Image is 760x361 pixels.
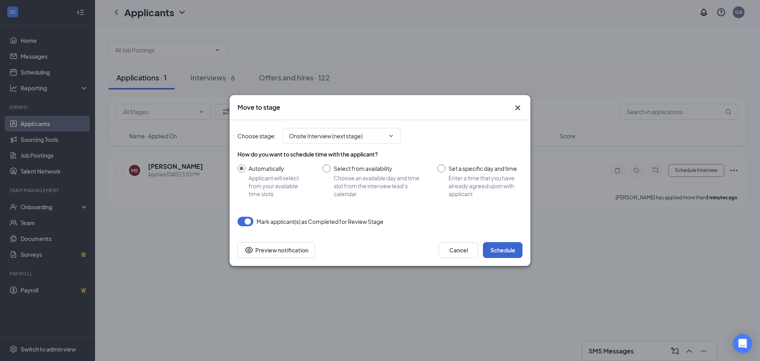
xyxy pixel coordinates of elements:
button: Schedule [483,242,522,258]
svg: ChevronDown [388,133,394,139]
button: Cancel [439,242,478,258]
div: How do you want to schedule time with the applicant? [237,150,522,158]
h3: Move to stage [237,103,280,112]
div: Open Intercom Messenger [733,334,752,353]
svg: Cross [513,103,522,113]
button: Close [513,103,522,113]
button: Preview notificationEye [237,242,315,258]
span: Mark applicant(s) as Completed for Review Stage [256,217,384,226]
span: Choose stage : [237,132,276,140]
svg: Eye [244,245,254,255]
